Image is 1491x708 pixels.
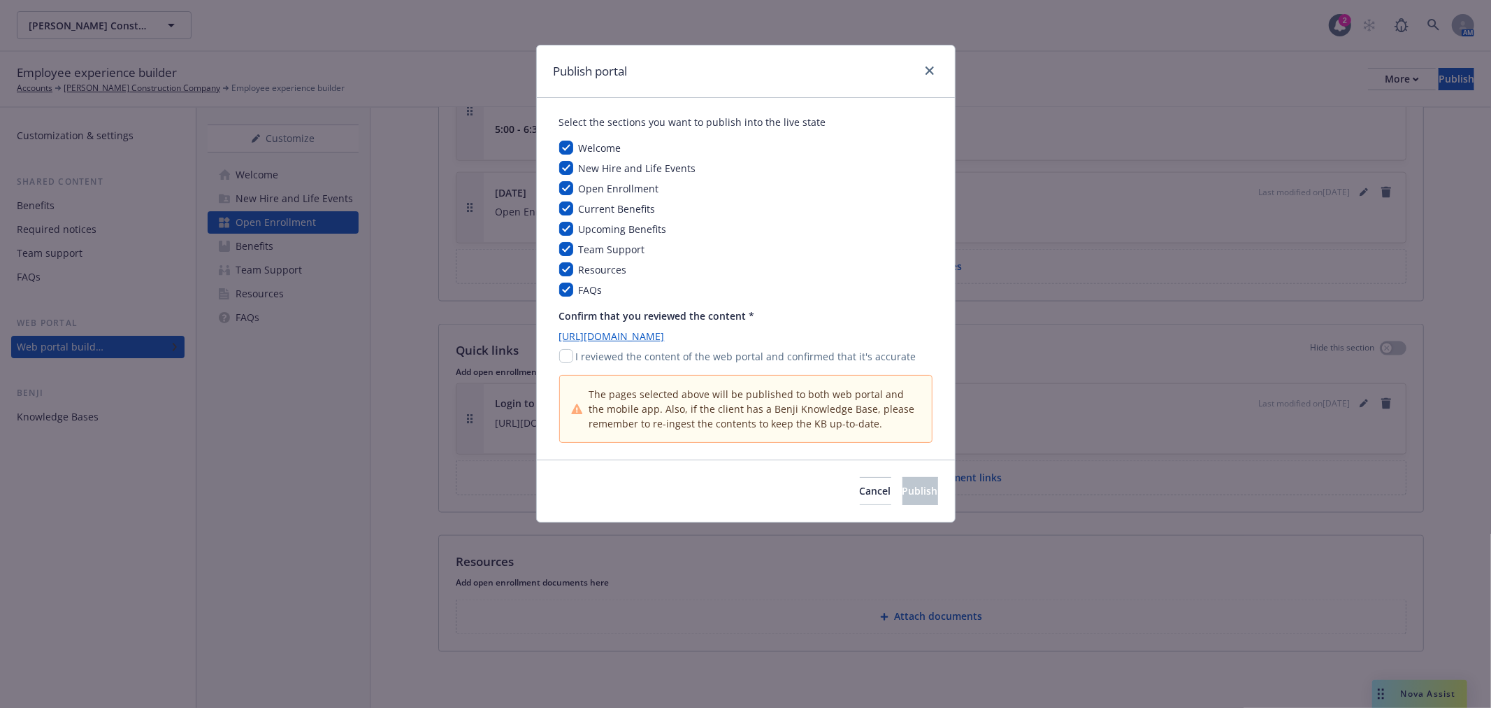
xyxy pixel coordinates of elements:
[559,329,932,344] a: [URL][DOMAIN_NAME]
[902,477,938,505] button: Publish
[559,115,932,129] div: Select the sections you want to publish into the live state
[921,62,938,79] a: close
[579,263,627,276] span: Resources
[860,477,891,505] button: Cancel
[589,387,920,431] span: The pages selected above will be published to both web portal and the mobile app. Also, if the cl...
[559,309,932,323] p: Confirm that you reviewed the content *
[579,202,656,215] span: Current Benefits
[579,283,603,297] span: FAQs
[860,484,891,497] span: Cancel
[579,222,667,236] span: Upcoming Benefits
[579,243,645,256] span: Team Support
[554,62,628,80] h1: Publish portal
[579,162,696,175] span: New Hire and Life Events
[576,349,916,364] p: I reviewed the content of the web portal and confirmed that it's accurate
[579,182,659,195] span: Open Enrollment
[579,141,621,155] span: Welcome
[902,484,938,497] span: Publish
